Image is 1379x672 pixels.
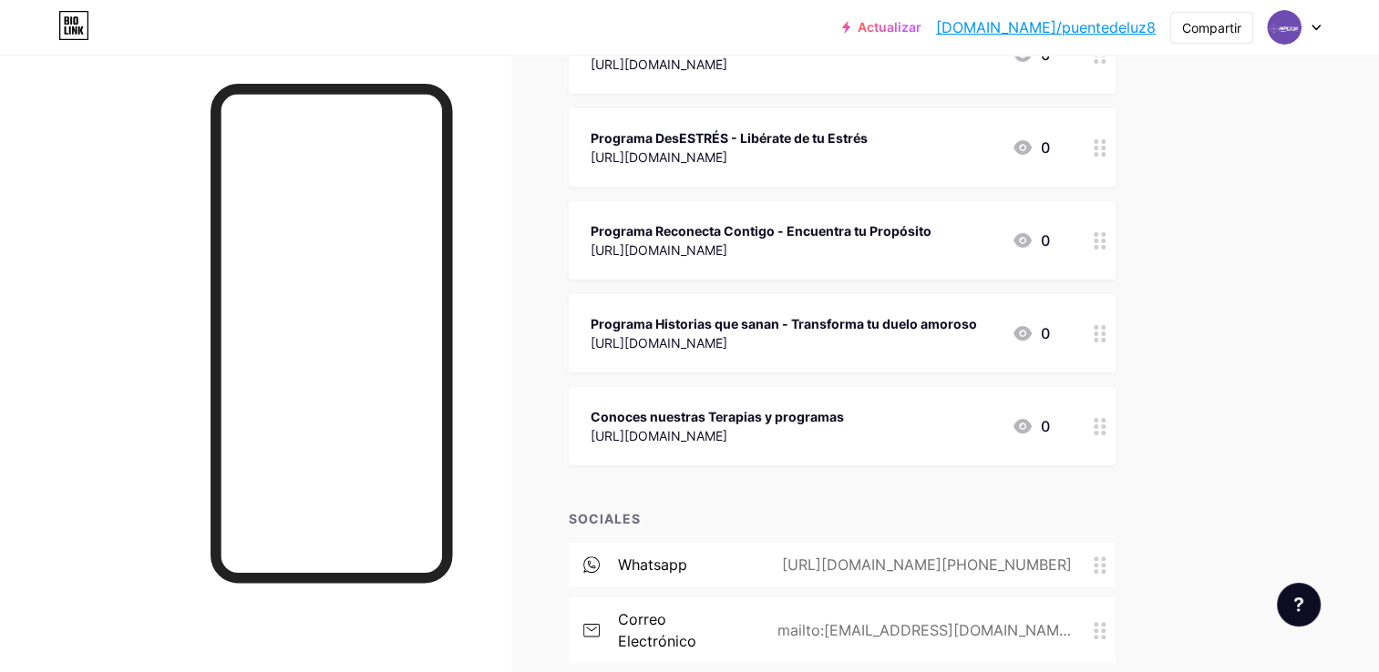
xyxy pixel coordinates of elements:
[591,221,931,240] div: Programa Reconecta Contigo - Encuentra tu Propósito
[591,128,868,148] div: Programa DesESTRÉS - Libérate de tu Estrés
[1182,18,1241,37] div: Compartir
[1267,10,1302,45] img: puentedeluz8
[1041,415,1050,437] font: 0
[1041,322,1050,344] font: 0
[1041,137,1050,158] font: 0
[618,554,687,575] div: Whatsapp
[858,20,921,35] font: Actualizar
[591,314,977,333] div: Programa Historias que sanan - Transforma tu duelo amoroso
[936,16,1156,38] a: [DOMAIN_NAME]/puentedeluz8
[591,55,875,74] div: [URL][DOMAIN_NAME]
[1041,229,1050,251] font: 0
[591,407,844,426] div: Conoces nuestras Terapias y programas
[748,619,1094,641] div: mailto:[EMAIL_ADDRESS][DOMAIN_NAME]
[591,148,868,167] div: [URL][DOMAIN_NAME]
[618,608,748,652] div: Correo electrónico
[753,554,1094,575] div: [URL][DOMAIN_NAME][PHONE_NUMBER]
[591,426,844,445] div: [URL][DOMAIN_NAME]
[591,333,977,352] div: [URL][DOMAIN_NAME]
[569,509,1116,528] div: SOCIALES
[591,240,931,260] div: [URL][DOMAIN_NAME]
